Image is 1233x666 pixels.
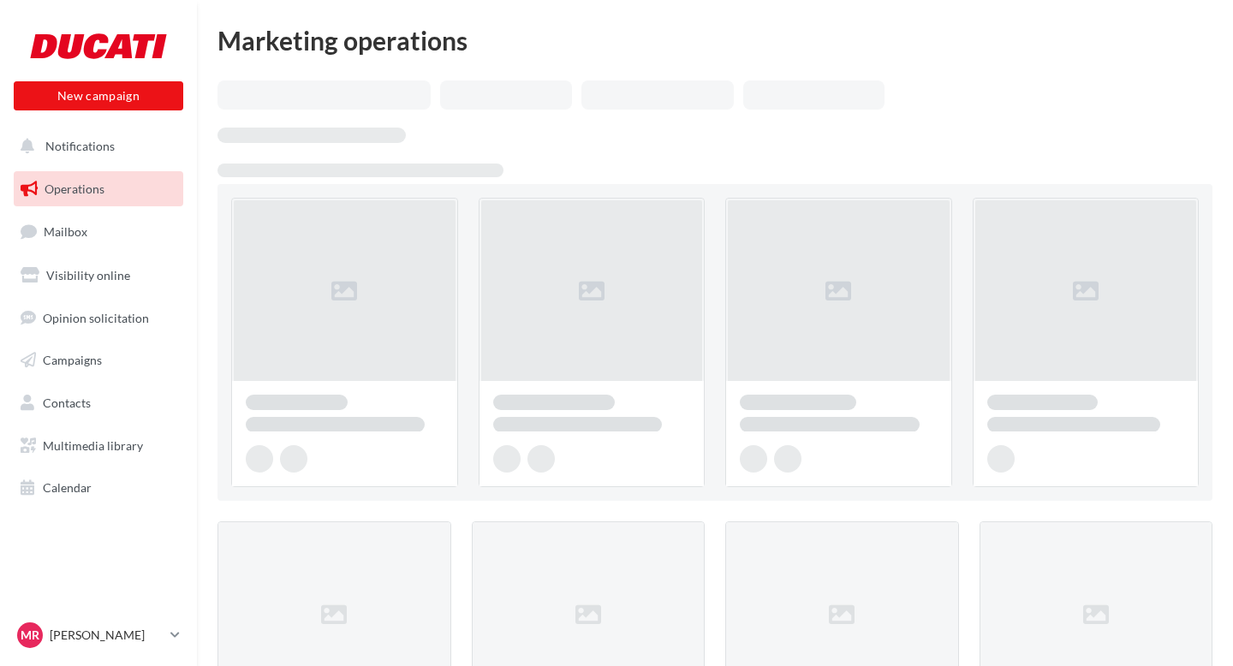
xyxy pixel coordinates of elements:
[10,342,187,378] a: Campaigns
[10,128,180,164] button: Notifications
[46,268,130,282] span: Visibility online
[43,310,149,324] span: Opinion solicitation
[10,428,187,464] a: Multimedia library
[10,470,187,506] a: Calendar
[43,480,92,495] span: Calendar
[217,27,1212,53] div: Marketing operations
[43,395,91,410] span: Contacts
[14,619,183,651] a: MR [PERSON_NAME]
[21,627,39,644] span: MR
[10,213,187,250] a: Mailbox
[43,353,102,367] span: Campaigns
[10,171,187,207] a: Operations
[45,181,104,196] span: Operations
[10,385,187,421] a: Contacts
[10,258,187,294] a: Visibility online
[14,81,183,110] button: New campaign
[45,139,115,153] span: Notifications
[43,438,143,453] span: Multimedia library
[50,627,164,644] p: [PERSON_NAME]
[44,224,87,239] span: Mailbox
[10,300,187,336] a: Opinion solicitation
